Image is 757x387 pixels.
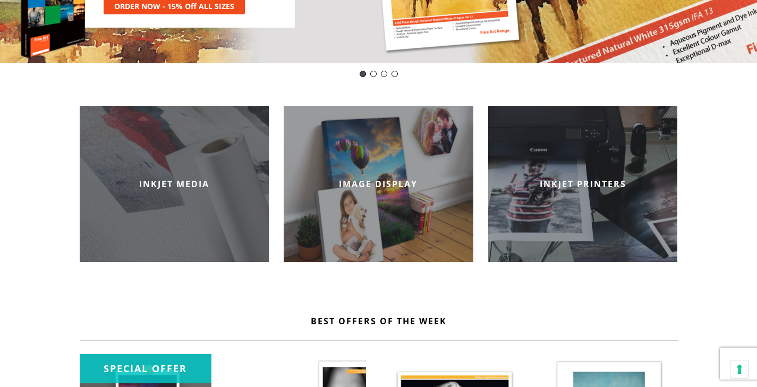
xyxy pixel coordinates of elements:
div: ORDER NOW - 15% Off ALL SIZES [114,1,234,12]
div: Innova Editions IFA11 [370,71,377,77]
h2: Best Offers Of The Week [80,315,678,327]
h2: INKJET PRINTERS [488,178,678,190]
div: Choose slide to display. [358,69,400,79]
h2: IMAGE DISPLAY [284,178,473,190]
button: Your consent preferences for tracking technologies [730,360,749,378]
div: Innova-general [381,71,387,77]
h2: INKJET MEDIA [80,178,269,190]
div: pinch book [392,71,398,77]
div: DOTWeek- IFA13 ALL SIZES [360,71,366,77]
div: Special Offer [80,354,211,383]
